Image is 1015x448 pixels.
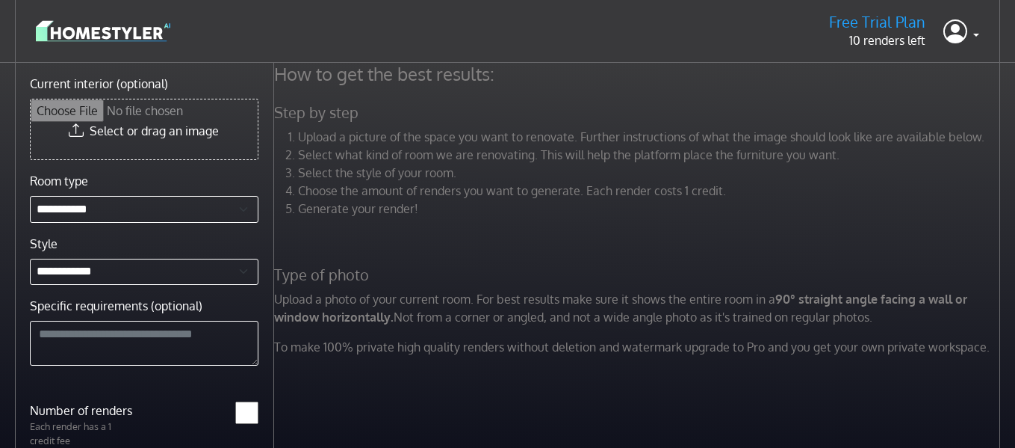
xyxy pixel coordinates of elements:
li: Choose the amount of renders you want to generate. Each render costs 1 credit. [298,182,1004,200]
li: Upload a picture of the space you want to renovate. Further instructions of what the image should... [298,128,1004,146]
p: Upload a photo of your current room. For best results make sure it shows the entire room in a Not... [265,290,1013,326]
li: Select the style of your room. [298,164,1004,182]
li: Select what kind of room we are renovating. This will help the platform place the furniture you w... [298,146,1004,164]
h4: How to get the best results: [265,63,1013,85]
li: Generate your render! [298,200,1004,218]
label: Room type [30,172,88,190]
label: Style [30,235,58,253]
label: Number of renders [21,402,144,420]
img: logo-3de290ba35641baa71223ecac5eacb59cb85b4c7fdf211dc9aaecaaee71ea2f8.svg [36,18,170,44]
h5: Step by step [265,103,1013,122]
label: Current interior (optional) [30,75,168,93]
p: 10 renders left [829,31,925,49]
p: To make 100% private high quality renders without deletion and watermark upgrade to Pro and you g... [265,338,1013,356]
p: Each render has a 1 credit fee [21,420,144,448]
h5: Free Trial Plan [829,13,925,31]
h5: Type of photo [265,266,1013,284]
label: Specific requirements (optional) [30,297,202,315]
strong: 90° straight angle facing a wall or window horizontally. [274,292,967,325]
